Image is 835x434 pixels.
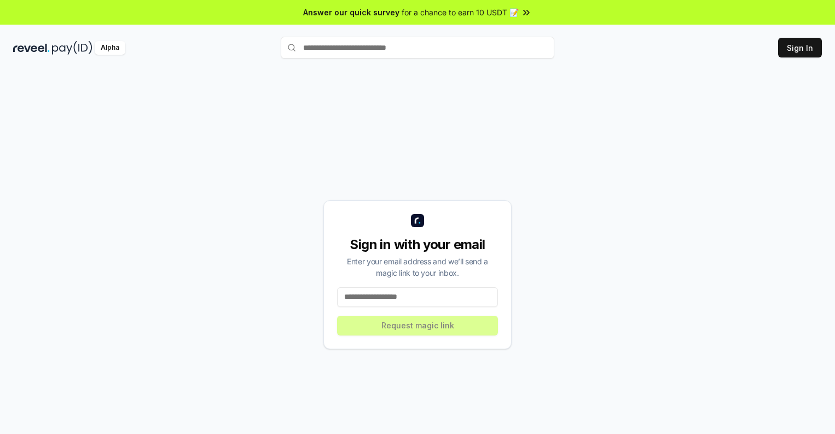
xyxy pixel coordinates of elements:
[303,7,399,18] span: Answer our quick survey
[402,7,519,18] span: for a chance to earn 10 USDT 📝
[13,41,50,55] img: reveel_dark
[95,41,125,55] div: Alpha
[411,214,424,227] img: logo_small
[778,38,822,57] button: Sign In
[52,41,92,55] img: pay_id
[337,256,498,279] div: Enter your email address and we’ll send a magic link to your inbox.
[337,236,498,253] div: Sign in with your email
